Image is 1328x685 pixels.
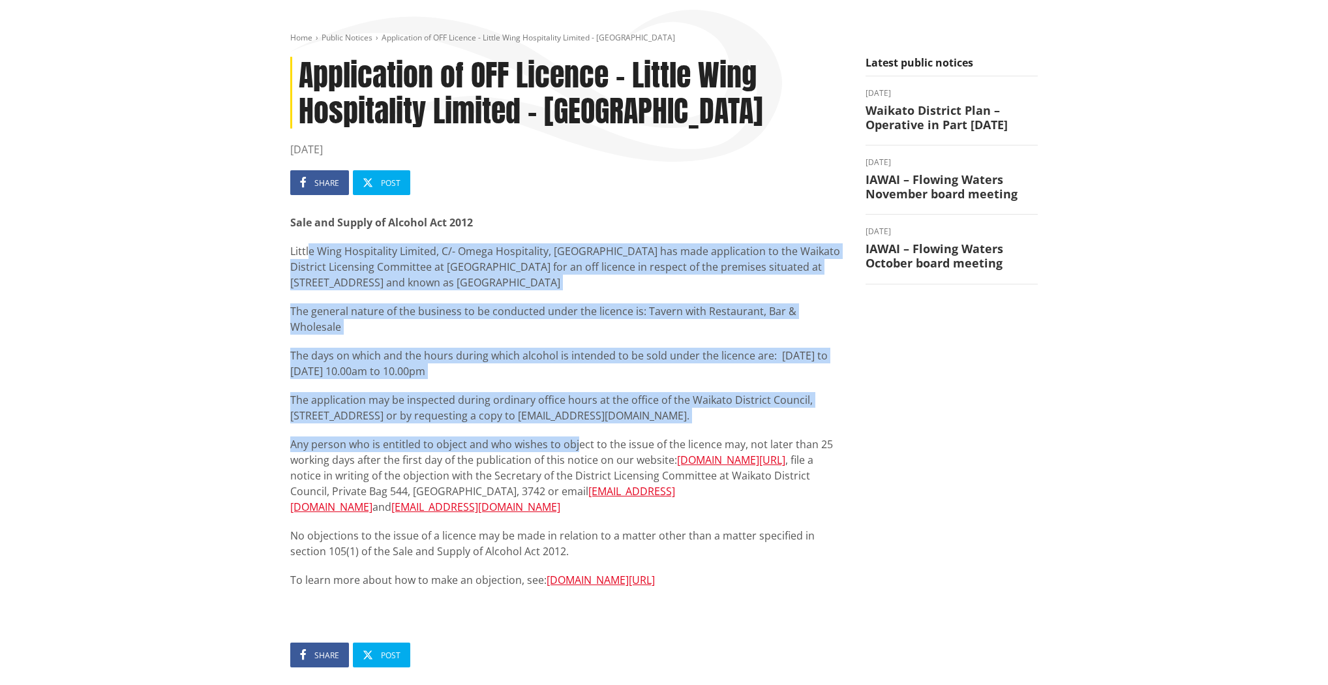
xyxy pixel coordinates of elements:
[290,436,846,515] p: Any person who is entitled to object and who wishes to object to the issue of the licence may, no...
[314,650,339,661] span: Share
[866,159,1038,201] a: [DATE] IAWAI – Flowing Waters November board meeting
[290,643,349,667] a: Share
[353,643,410,667] a: Post
[391,500,560,514] a: [EMAIL_ADDRESS][DOMAIN_NAME]
[866,228,1038,270] a: [DATE] IAWAI – Flowing Waters October board meeting
[866,57,1038,76] h5: Latest public notices
[290,392,846,423] p: The application may be inspected during ordinary office hours at the office of the Waikato Distri...
[314,177,339,189] span: Share
[866,159,1038,166] time: [DATE]
[381,177,400,189] span: Post
[290,572,846,588] p: To learn more about how to make an objection, see:
[1268,630,1315,677] iframe: Messenger Launcher
[382,32,675,43] span: Application of OFF Licence - Little Wing Hospitality Limited - [GEOGRAPHIC_DATA]
[290,348,846,379] p: The days on which and the hours during which alcohol is intended to be sold under the licence are...
[290,303,846,335] p: The general nature of the business to be conducted under the licence is: Tavern with Restaurant, ...
[290,33,1038,44] nav: breadcrumb
[290,32,312,43] a: Home
[866,104,1038,132] h3: Waikato District Plan – Operative in Part [DATE]
[290,57,846,129] h1: Application of OFF Licence - Little Wing Hospitality Limited - [GEOGRAPHIC_DATA]
[290,215,473,230] strong: Sale and Supply of Alcohol Act 2012
[547,573,655,587] a: [DOMAIN_NAME][URL]
[866,242,1038,270] h3: IAWAI – Flowing Waters October board meeting
[322,32,372,43] a: Public Notices
[290,243,846,290] p: Little Wing Hospitality Limited, C/- Omega Hospitality, [GEOGRAPHIC_DATA] has made application to...
[677,453,785,467] a: [DOMAIN_NAME][URL]
[353,170,410,195] a: Post
[290,484,675,514] a: [EMAIL_ADDRESS][DOMAIN_NAME]
[381,650,400,661] span: Post
[866,173,1038,201] h3: IAWAI – Flowing Waters November board meeting
[290,528,846,559] p: No objections to the issue of a licence may be made in relation to a matter other than a matter s...
[866,228,1038,236] time: [DATE]
[866,89,1038,97] time: [DATE]
[290,142,846,157] time: [DATE]
[866,89,1038,132] a: [DATE] Waikato District Plan – Operative in Part [DATE]
[290,170,349,195] a: Share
